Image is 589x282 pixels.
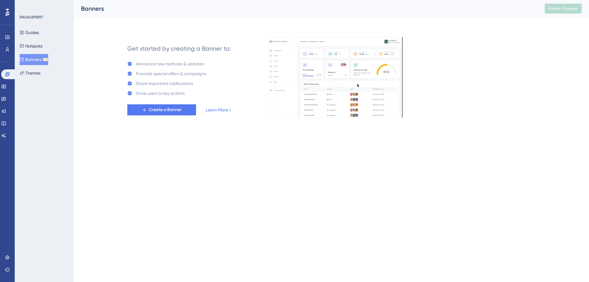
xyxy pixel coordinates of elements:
button: Themes [20,68,40,79]
div: Get started by creating a Banner to: [127,44,231,53]
div: Drive users to key actions [136,90,185,97]
span: Publish Changes [549,6,578,11]
div: ENGAGEMENT [20,15,43,20]
span: Create a Banner [149,106,182,114]
div: Promote special offers & campaigns [136,70,206,77]
button: Publish Changes [545,4,582,14]
div: Announce new features & updates [136,60,204,68]
div: Share important notifications [136,80,193,87]
a: Learn More > [206,106,231,114]
div: Banners [81,4,529,13]
button: Create a Banner [127,104,196,115]
img: 529d90adb73e879a594bca603b874522.gif [267,37,403,118]
button: Guides [20,27,39,38]
button: Hotspots [20,41,42,52]
button: BannersBETA [20,54,48,65]
div: BETA [43,58,48,61]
